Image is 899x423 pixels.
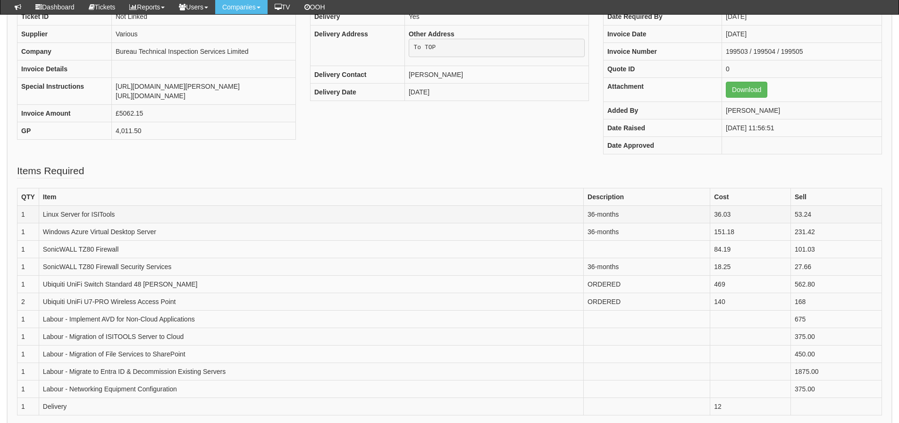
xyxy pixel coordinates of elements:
td: 4,011.50 [112,122,296,139]
legend: Items Required [17,164,84,178]
td: 36-months [584,223,710,240]
td: [DATE] [404,84,588,101]
th: Delivery Date [310,84,404,101]
td: 151.18 [710,223,791,240]
th: Delivery [310,8,404,25]
td: SonicWALL TZ80 Firewall [39,240,583,258]
td: 101.03 [791,240,882,258]
th: Added By [603,102,722,119]
td: 675 [791,310,882,328]
td: 375.00 [791,380,882,398]
td: [DATE] 11:56:51 [722,119,882,136]
td: Yes [404,8,588,25]
td: £5062.15 [112,104,296,122]
td: Windows Azure Virtual Desktop Server [39,223,583,240]
td: Labour - Migration of ISITOOLS Server to Cloud [39,328,583,345]
td: 1875.00 [791,363,882,380]
td: Labour - Implement AVD for Non-Cloud Applications [39,310,583,328]
td: 84.19 [710,240,791,258]
td: 140 [710,293,791,310]
td: 1 [17,205,39,223]
th: Date Required By [603,8,722,25]
th: QTY [17,188,39,205]
th: Date Raised [603,119,722,136]
td: 27.66 [791,258,882,275]
th: Ticket ID [17,8,112,25]
td: Bureau Technical Inspection Services Limited [112,42,296,60]
td: 450.00 [791,345,882,363]
td: 1 [17,380,39,398]
td: Various [112,25,296,42]
td: 469 [710,275,791,293]
td: 36-months [584,258,710,275]
td: 1 [17,275,39,293]
td: 2 [17,293,39,310]
td: 1 [17,258,39,275]
th: Sell [791,188,882,205]
td: Linux Server for ISITools [39,205,583,223]
th: Invoice Number [603,42,722,60]
td: 199503 / 199504 / 199505 [722,42,882,60]
td: 1 [17,398,39,415]
th: Item [39,188,583,205]
td: 18.25 [710,258,791,275]
td: Not Linked [112,8,296,25]
td: [PERSON_NAME] [722,102,882,119]
td: 562.80 [791,275,882,293]
td: Ubiquiti UniFi U7-PRO Wireless Access Point [39,293,583,310]
td: Ubiquiti UniFi Switch Standard 48 [PERSON_NAME] [39,275,583,293]
td: [DATE] [722,25,882,42]
b: Other Address [409,30,454,38]
td: SonicWALL TZ80 Firewall Security Services [39,258,583,275]
td: 1 [17,310,39,328]
th: Cost [710,188,791,205]
th: Company [17,42,112,60]
td: Labour - Networking Equipment Configuration [39,380,583,398]
td: 231.42 [791,223,882,240]
td: 36-months [584,205,710,223]
td: Delivery [39,398,583,415]
td: [URL][DOMAIN_NAME][PERSON_NAME] [URL][DOMAIN_NAME] [112,77,296,104]
th: Date Approved [603,136,722,154]
td: ORDERED [584,275,710,293]
th: Invoice Details [17,60,112,77]
td: [DATE] [722,8,882,25]
td: 1 [17,345,39,363]
td: 12 [710,398,791,415]
td: 0 [722,60,882,77]
th: GP [17,122,112,139]
td: 36.03 [710,205,791,223]
td: ORDERED [584,293,710,310]
th: Delivery Address [310,25,404,66]
th: Invoice Date [603,25,722,42]
th: Supplier [17,25,112,42]
a: Download [726,82,767,98]
td: 1 [17,328,39,345]
th: Special Instructions [17,77,112,104]
td: 1 [17,240,39,258]
td: 168 [791,293,882,310]
td: Labour - Migration of File Services to SharePoint [39,345,583,363]
th: Description [584,188,710,205]
td: 1 [17,363,39,380]
td: 375.00 [791,328,882,345]
td: 1 [17,223,39,240]
th: Delivery Contact [310,66,404,84]
td: Labour - Migrate to Entra ID & Decommission Existing Servers [39,363,583,380]
pre: To TOP [409,39,585,58]
td: 53.24 [791,205,882,223]
th: Attachment [603,77,722,102]
th: Quote ID [603,60,722,77]
th: Invoice Amount [17,104,112,122]
td: [PERSON_NAME] [404,66,588,84]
